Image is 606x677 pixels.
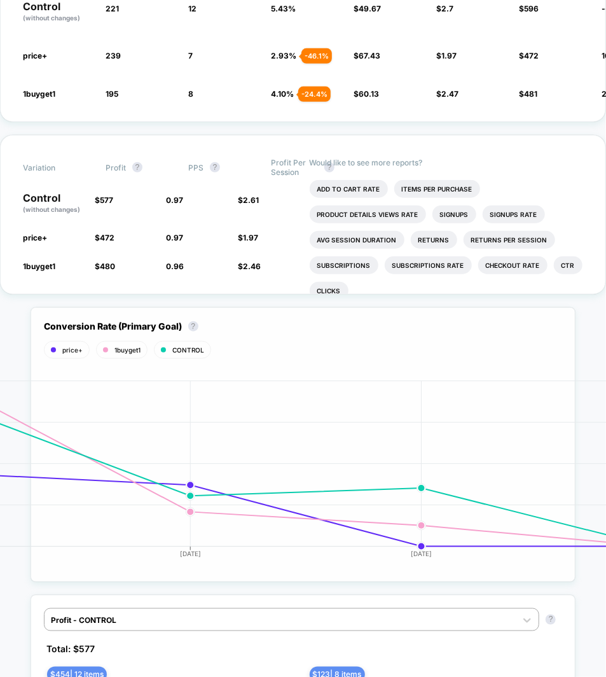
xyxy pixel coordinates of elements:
span: $ [436,89,458,99]
li: Subscriptions [310,256,378,274]
span: Profit Per Session [271,158,318,177]
span: $ [354,89,379,99]
span: 7 [188,51,193,60]
li: Returns Per Session [464,231,555,249]
span: 195 [106,89,118,99]
button: ? [210,162,220,172]
span: 1buyget1 [114,346,141,354]
span: 221 [106,4,119,13]
span: 481 [524,89,537,99]
span: 472 [524,51,539,60]
span: 60.13 [359,89,379,99]
span: $ [238,195,259,205]
span: price+ [23,51,47,60]
li: Items Per Purchase [394,180,480,198]
tspan: [DATE] [180,550,201,557]
span: 5.43 % [271,4,296,13]
span: 1.97 [243,233,258,242]
li: Signups [432,206,476,223]
span: $ [95,233,114,242]
span: Total: $ 577 [44,638,563,663]
span: 0.96 [166,262,184,271]
span: 12 [188,4,196,13]
p: Control [23,193,82,214]
span: 4.10 % [271,89,294,99]
span: $ [354,4,381,13]
span: 480 [100,262,115,271]
li: Avg Session Duration [310,231,404,249]
span: Variation [23,158,93,177]
span: 577 [100,195,113,205]
div: CONVERSION_RATE [28,378,547,569]
span: 8 [188,89,193,99]
span: 49.67 [359,4,381,13]
p: Would like to see more reports? [310,158,584,167]
span: $ [519,89,537,99]
span: (without changes) [23,206,80,213]
button: ? [132,162,142,172]
span: 0.97 [166,195,183,205]
span: 1.97 [441,51,457,60]
span: 2.93 % [271,51,296,60]
li: Product Details Views Rate [310,206,426,223]
span: price+ [62,346,83,354]
span: $ [238,233,258,242]
span: 2.46 [243,262,261,271]
span: PPS [188,163,203,172]
li: Clicks [310,282,348,300]
span: price+ [23,233,47,242]
button: ? [546,615,556,625]
div: - 24.4 % [298,87,331,102]
span: 0.97 [166,233,183,242]
span: $ [519,4,539,13]
div: Conversion Rate (Primary Goal) [44,321,205,332]
span: $ [95,262,115,271]
span: 1buyget1 [23,262,55,271]
li: Ctr [554,256,582,274]
span: 2.61 [243,195,259,205]
span: $ [519,51,539,60]
li: Checkout Rate [478,256,547,274]
li: Signups Rate [483,206,545,223]
span: (without changes) [23,14,80,22]
span: 472 [100,233,114,242]
span: CONTROL [172,346,204,354]
li: Returns [411,231,457,249]
span: $ [95,195,113,205]
p: Control [23,1,93,23]
span: 2.47 [441,89,458,99]
span: $ [238,262,261,271]
li: Add To Cart Rate [310,180,388,198]
span: $ [436,4,453,13]
span: 67.43 [359,51,380,60]
span: 2.7 [441,4,453,13]
button: ? [188,321,198,332]
span: 1buyget1 [23,89,55,99]
span: Profit [106,163,126,172]
li: Subscriptions Rate [385,256,472,274]
span: $ [354,51,380,60]
div: - 46.1 % [301,48,332,64]
span: 239 [106,51,121,60]
tspan: [DATE] [411,550,432,557]
span: 596 [524,4,539,13]
span: $ [436,51,457,60]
